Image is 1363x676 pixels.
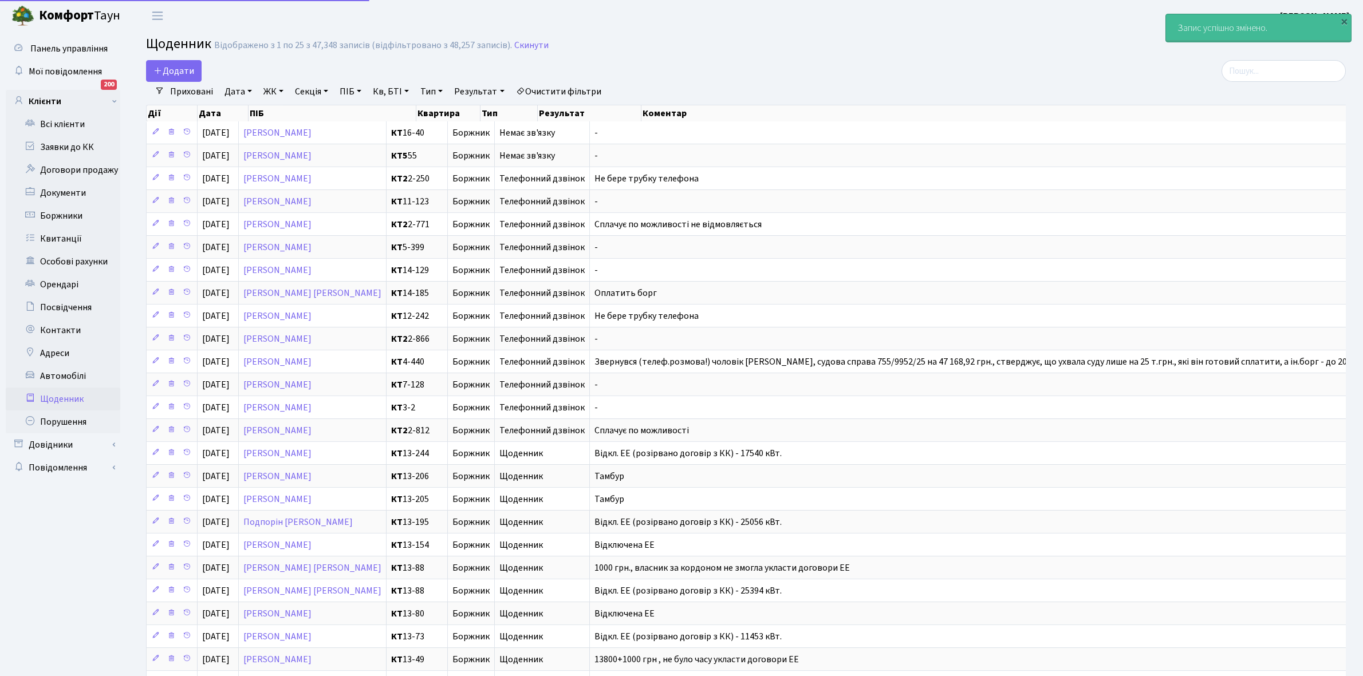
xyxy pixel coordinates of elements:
[499,403,585,412] span: Телефонний дзвінок
[594,424,689,437] span: Сплачує по можливості
[452,151,490,160] span: Боржник
[243,447,312,460] a: [PERSON_NAME]
[452,128,490,137] span: Боржник
[452,197,490,206] span: Боржник
[6,273,120,296] a: Орендарі
[391,540,443,550] span: 13-154
[29,65,102,78] span: Мої повідомлення
[243,516,353,528] a: Подпорін [PERSON_NAME]
[594,447,782,460] span: Відкл. ЕЕ (розірвано договір з КК) - 17540 кВт.
[202,310,230,322] span: [DATE]
[202,653,230,666] span: [DATE]
[499,243,585,252] span: Телефонний дзвінок
[391,655,443,664] span: 13-49
[452,449,490,458] span: Боржник
[391,197,443,206] span: 11-123
[594,333,598,345] span: -
[391,401,403,414] b: КТ
[243,584,381,597] a: [PERSON_NAME] [PERSON_NAME]
[391,380,443,389] span: 7-128
[452,266,490,275] span: Боржник
[153,65,194,77] span: Додати
[243,424,312,437] a: [PERSON_NAME]
[391,378,403,391] b: КТ
[202,241,230,254] span: [DATE]
[6,60,120,83] a: Мої повідомлення200
[146,34,211,54] span: Щоденник
[452,380,490,389] span: Боржник
[391,472,443,481] span: 13-206
[391,357,443,366] span: 4-440
[202,195,230,208] span: [DATE]
[391,218,408,231] b: КТ2
[1280,10,1349,22] b: [PERSON_NAME]
[202,470,230,483] span: [DATE]
[452,472,490,481] span: Боржник
[452,334,490,343] span: Боржник
[147,105,198,121] th: Дії
[391,630,403,643] b: КТ
[391,470,403,483] b: КТ
[514,40,549,51] a: Скинути
[243,218,312,231] a: [PERSON_NAME]
[6,181,120,204] a: Документи
[202,126,230,139] span: [DATE]
[391,586,443,595] span: 13-88
[6,319,120,342] a: Контакти
[1338,15,1350,27] div: ×
[249,105,416,121] th: ПІБ
[202,355,230,368] span: [DATE]
[391,355,403,368] b: КТ
[391,243,443,252] span: 5-399
[243,653,312,666] a: [PERSON_NAME]
[452,426,490,435] span: Боржник
[452,517,490,527] span: Боржник
[594,516,782,528] span: Відкл. ЕЕ (розірвано договір з КК) - 25056 кВт.
[391,584,403,597] b: КТ
[499,540,585,550] span: Щоденник
[1166,14,1351,42] div: Запис успішно змінено.
[594,630,782,643] span: Відкл. ЕЕ (розірвано договір з КК) - 11453 кВт.
[499,495,585,504] span: Щоденник
[391,126,403,139] b: КТ
[499,586,585,595] span: Щоденник
[391,607,403,620] b: КТ
[391,241,403,254] b: КТ
[594,172,699,185] span: Не бере трубку телефона
[452,563,490,572] span: Боржник
[594,149,598,162] span: -
[202,264,230,276] span: [DATE]
[594,584,782,597] span: Відкл. ЕЕ (розірвано договір з КК) - 25394 кВт.
[243,126,312,139] a: [PERSON_NAME]
[594,126,598,139] span: -
[391,517,443,527] span: 13-195
[452,220,490,229] span: Боржник
[499,655,585,664] span: Щоденник
[480,105,538,121] th: Тип
[202,539,230,551] span: [DATE]
[499,311,585,321] span: Телефонний дзвінок
[538,105,641,121] th: Результат
[202,516,230,528] span: [DATE]
[6,159,120,181] a: Договори продажу
[391,287,403,299] b: КТ
[391,310,403,322] b: КТ
[243,333,312,345] a: [PERSON_NAME]
[259,82,288,101] a: ЖК
[243,630,312,643] a: [PERSON_NAME]
[594,539,655,551] span: Відключена ЕЕ
[594,401,598,414] span: -
[368,82,413,101] a: Кв, БТІ
[594,493,624,505] span: Тамбур
[499,334,585,343] span: Телефонний дзвінок
[594,378,598,391] span: -
[214,40,512,51] div: Відображено з 1 по 25 з 47,348 записів (відфільтровано з 48,257 записів).
[202,172,230,185] span: [DATE]
[202,401,230,414] span: [DATE]
[6,227,120,250] a: Квитанції
[452,311,490,321] span: Боржник
[198,105,249,121] th: Дата
[220,82,257,101] a: Дата
[452,586,490,595] span: Боржник
[6,456,120,479] a: Повідомлення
